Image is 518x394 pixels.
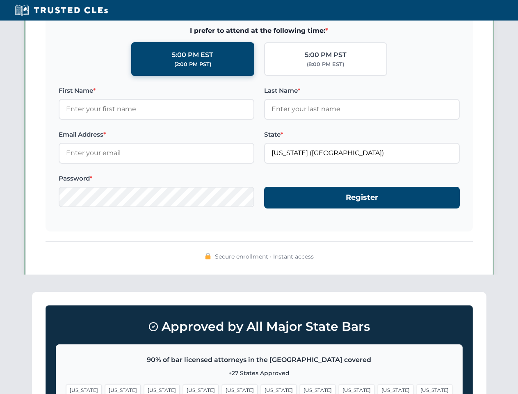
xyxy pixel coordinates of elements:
[264,86,460,96] label: Last Name
[59,130,254,140] label: Email Address
[205,253,211,259] img: 🔒
[12,4,110,16] img: Trusted CLEs
[59,25,460,36] span: I prefer to attend at the following time:
[174,60,211,69] div: (2:00 PM PST)
[172,50,213,60] div: 5:00 PM EST
[59,86,254,96] label: First Name
[56,316,463,338] h3: Approved by All Major State Bars
[264,143,460,163] input: Florida (FL)
[264,130,460,140] label: State
[66,355,452,365] p: 90% of bar licensed attorneys in the [GEOGRAPHIC_DATA] covered
[305,50,347,60] div: 5:00 PM PST
[264,99,460,119] input: Enter your last name
[59,174,254,183] label: Password
[215,252,314,261] span: Secure enrollment • Instant access
[59,143,254,163] input: Enter your email
[264,187,460,208] button: Register
[307,60,344,69] div: (8:00 PM EST)
[66,369,452,378] p: +27 States Approved
[59,99,254,119] input: Enter your first name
